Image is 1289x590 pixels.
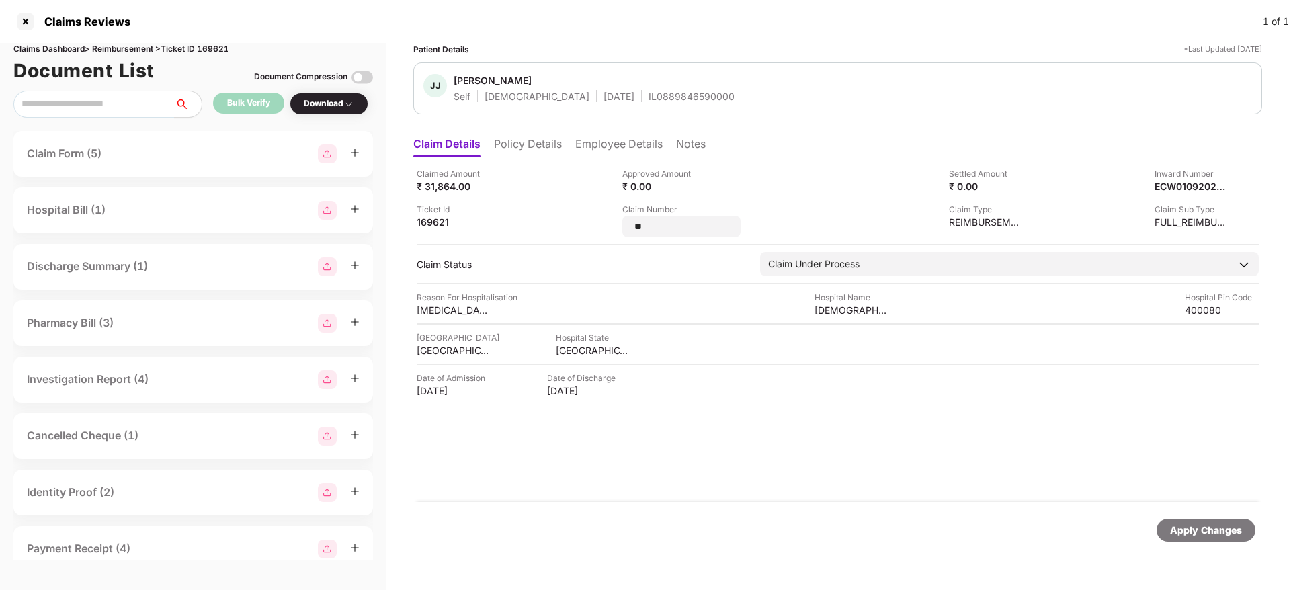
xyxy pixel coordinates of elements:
[556,344,630,357] div: [GEOGRAPHIC_DATA]
[174,99,202,110] span: search
[413,43,469,56] div: Patient Details
[413,137,481,157] li: Claim Details
[350,487,360,496] span: plus
[27,540,130,557] div: Payment Receipt (4)
[815,291,888,304] div: Hospital Name
[547,372,621,384] div: Date of Discharge
[318,370,337,389] img: svg+xml;base64,PHN2ZyBpZD0iR3JvdXBfMjg4MTMiIGRhdGEtbmFtZT0iR3JvdXAgMjg4MTMiIHhtbG5zPSJodHRwOi8vd3...
[1155,203,1229,216] div: Claim Sub Type
[27,484,114,501] div: Identity Proof (2)
[318,314,337,333] img: svg+xml;base64,PHN2ZyBpZD0iR3JvdXBfMjg4MTMiIGRhdGEtbmFtZT0iR3JvdXAgMjg4MTMiIHhtbG5zPSJodHRwOi8vd3...
[27,427,138,444] div: Cancelled Cheque (1)
[350,430,360,439] span: plus
[1170,523,1242,538] div: Apply Changes
[417,167,491,180] div: Claimed Amount
[318,257,337,276] img: svg+xml;base64,PHN2ZyBpZD0iR3JvdXBfMjg4MTMiIGRhdGEtbmFtZT0iR3JvdXAgMjg4MTMiIHhtbG5zPSJodHRwOi8vd3...
[174,91,202,118] button: search
[949,216,1023,228] div: REIMBURSEMENT
[417,344,491,357] div: [GEOGRAPHIC_DATA]
[575,137,663,157] li: Employee Details
[494,137,562,157] li: Policy Details
[318,427,337,446] img: svg+xml;base64,PHN2ZyBpZD0iR3JvdXBfMjg4MTMiIGRhdGEtbmFtZT0iR3JvdXAgMjg4MTMiIHhtbG5zPSJodHRwOi8vd3...
[949,203,1023,216] div: Claim Type
[304,97,354,110] div: Download
[485,90,589,103] div: [DEMOGRAPHIC_DATA]
[454,90,470,103] div: Self
[417,291,517,304] div: Reason For Hospitalisation
[1155,216,1229,228] div: FULL_REIMBURSEMENT
[649,90,735,103] div: IL0889846590000
[351,67,373,88] img: svg+xml;base64,PHN2ZyBpZD0iVG9nZ2xlLTMyeDMyIiB4bWxucz0iaHR0cDovL3d3dy53My5vcmcvMjAwMC9zdmciIHdpZH...
[318,540,337,558] img: svg+xml;base64,PHN2ZyBpZD0iR3JvdXBfMjg4MTMiIGRhdGEtbmFtZT0iR3JvdXAgMjg4MTMiIHhtbG5zPSJodHRwOi8vd3...
[254,71,347,83] div: Document Compression
[1185,291,1259,304] div: Hospital Pin Code
[27,314,114,331] div: Pharmacy Bill (3)
[676,137,706,157] li: Notes
[318,483,337,502] img: svg+xml;base64,PHN2ZyBpZD0iR3JvdXBfMjg4MTMiIGRhdGEtbmFtZT0iR3JvdXAgMjg4MTMiIHhtbG5zPSJodHRwOi8vd3...
[604,90,634,103] div: [DATE]
[27,371,149,388] div: Investigation Report (4)
[417,203,491,216] div: Ticket Id
[768,257,860,271] div: Claim Under Process
[350,317,360,327] span: plus
[350,148,360,157] span: plus
[547,384,621,397] div: [DATE]
[36,15,130,28] div: Claims Reviews
[1183,43,1262,56] div: *Last Updated [DATE]
[417,216,491,228] div: 169621
[1155,167,1229,180] div: Inward Number
[27,258,148,275] div: Discharge Summary (1)
[350,543,360,552] span: plus
[318,201,337,220] img: svg+xml;base64,PHN2ZyBpZD0iR3JvdXBfMjg4MTMiIGRhdGEtbmFtZT0iR3JvdXAgMjg4MTMiIHhtbG5zPSJodHRwOi8vd3...
[417,304,491,317] div: [MEDICAL_DATA]
[318,144,337,163] img: svg+xml;base64,PHN2ZyBpZD0iR3JvdXBfMjg4MTMiIGRhdGEtbmFtZT0iR3JvdXAgMjg4MTMiIHhtbG5zPSJodHRwOi8vd3...
[350,204,360,214] span: plus
[949,180,1023,193] div: ₹ 0.00
[417,258,747,271] div: Claim Status
[1237,258,1251,271] img: downArrowIcon
[1185,304,1259,317] div: 400080
[350,374,360,383] span: plus
[417,372,491,384] div: Date of Admission
[13,43,373,56] div: Claims Dashboard > Reimbursement > Ticket ID 169621
[815,304,888,317] div: [DEMOGRAPHIC_DATA] Maternity
[417,384,491,397] div: [DATE]
[622,203,741,216] div: Claim Number
[622,167,696,180] div: Approved Amount
[417,331,499,344] div: [GEOGRAPHIC_DATA]
[1263,14,1289,29] div: 1 of 1
[27,145,101,162] div: Claim Form (5)
[1155,180,1229,193] div: ECW01092025000000188
[417,180,491,193] div: ₹ 31,864.00
[423,74,447,97] div: JJ
[350,261,360,270] span: plus
[454,74,532,87] div: [PERSON_NAME]
[949,167,1023,180] div: Settled Amount
[556,331,630,344] div: Hospital State
[343,99,354,110] img: svg+xml;base64,PHN2ZyBpZD0iRHJvcGRvd24tMzJ4MzIiIHhtbG5zPSJodHRwOi8vd3d3LnczLm9yZy8yMDAwL3N2ZyIgd2...
[227,97,270,110] div: Bulk Verify
[27,202,106,218] div: Hospital Bill (1)
[13,56,155,85] h1: Document List
[622,180,696,193] div: ₹ 0.00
